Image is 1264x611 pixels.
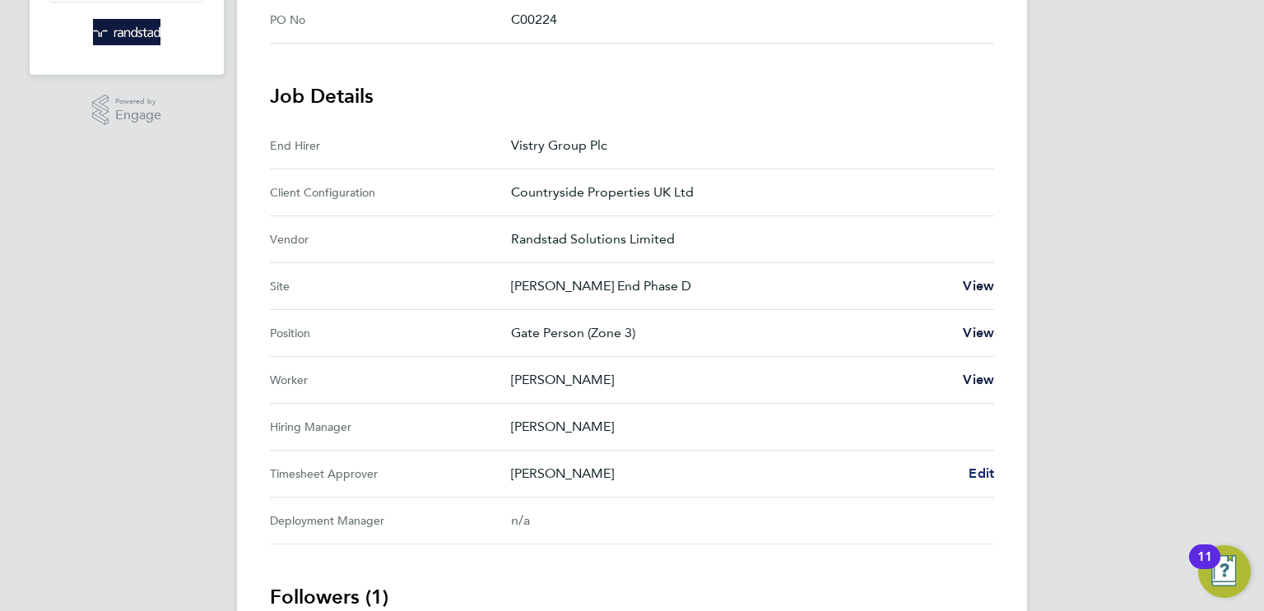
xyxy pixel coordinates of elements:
div: Site [270,276,511,296]
p: [PERSON_NAME] [511,370,950,390]
p: Randstad Solutions Limited [511,229,981,249]
div: n/a [511,511,968,530]
a: View [963,276,994,296]
span: View [963,372,994,387]
p: [PERSON_NAME] End Phase D [511,276,950,296]
div: Vendor [270,229,511,249]
h3: Job Details [270,83,994,109]
div: End Hirer [270,136,511,155]
a: Powered byEngage [92,95,162,126]
span: Edit [969,465,994,481]
div: Worker [270,370,511,390]
p: C00224 [511,10,981,30]
span: Engage [115,109,161,123]
div: Position [270,323,511,343]
div: Timesheet Approver [270,464,511,484]
a: Edit [969,464,994,484]
span: View [963,325,994,340]
div: PO No [270,10,511,30]
a: View [963,370,994,390]
a: View [963,323,994,343]
div: Hiring Manager [270,417,511,437]
div: Client Configuration [270,183,511,202]
p: Gate Person (Zone 3) [511,323,950,343]
span: Powered by [115,95,161,109]
div: Deployment Manager [270,511,511,530]
h3: Followers (1) [270,584,994,610]
p: [PERSON_NAME] [511,417,981,437]
div: 11 [1197,557,1212,578]
a: Go to home page [49,19,204,45]
p: Countryside Properties UK Ltd [511,183,981,202]
span: View [963,278,994,294]
img: randstad-logo-retina.png [93,19,161,45]
p: Vistry Group Plc [511,136,981,155]
p: [PERSON_NAME] [511,464,955,484]
button: Open Resource Center, 11 new notifications [1198,545,1251,598]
